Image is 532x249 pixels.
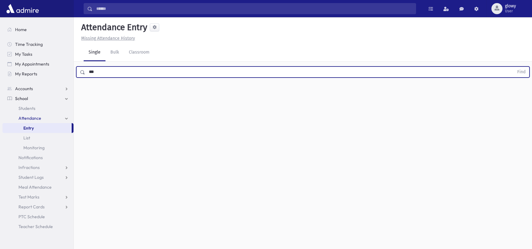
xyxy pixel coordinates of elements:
[15,42,43,47] span: Time Tracking
[505,9,516,14] span: User
[15,51,32,57] span: My Tasks
[2,212,73,222] a: PTC Schedule
[2,25,73,34] a: Home
[18,214,45,219] span: PTC Schedule
[15,86,33,91] span: Accounts
[105,44,124,61] a: Bulk
[2,84,73,94] a: Accounts
[2,49,73,59] a: My Tasks
[81,36,135,41] u: Missing Attendance History
[18,194,39,200] span: Test Marks
[2,94,73,103] a: School
[18,155,43,160] span: Notifications
[2,182,73,192] a: Meal Attendance
[18,224,53,229] span: Teacher Schedule
[2,202,73,212] a: Report Cards
[18,106,35,111] span: Students
[2,172,73,182] a: Student Logs
[79,36,135,41] a: Missing Attendance History
[2,153,73,163] a: Notifications
[18,175,44,180] span: Student Logs
[2,39,73,49] a: Time Tracking
[5,2,40,15] img: AdmirePro
[2,123,72,133] a: Entry
[505,4,516,9] span: glowy
[2,59,73,69] a: My Appointments
[79,22,147,33] h5: Attendance Entry
[2,163,73,172] a: Infractions
[2,113,73,123] a: Attendance
[15,96,28,101] span: School
[15,71,37,77] span: My Reports
[23,145,45,151] span: Monitoring
[23,135,30,141] span: List
[124,44,154,61] a: Classroom
[15,27,27,32] span: Home
[2,192,73,202] a: Test Marks
[15,61,49,67] span: My Appointments
[2,222,73,231] a: Teacher Schedule
[2,103,73,113] a: Students
[2,69,73,79] a: My Reports
[18,165,40,170] span: Infractions
[18,115,41,121] span: Attendance
[18,204,45,210] span: Report Cards
[23,125,34,131] span: Entry
[93,3,416,14] input: Search
[84,44,105,61] a: Single
[2,143,73,153] a: Monitoring
[514,67,529,77] button: Find
[18,184,52,190] span: Meal Attendance
[2,133,73,143] a: List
